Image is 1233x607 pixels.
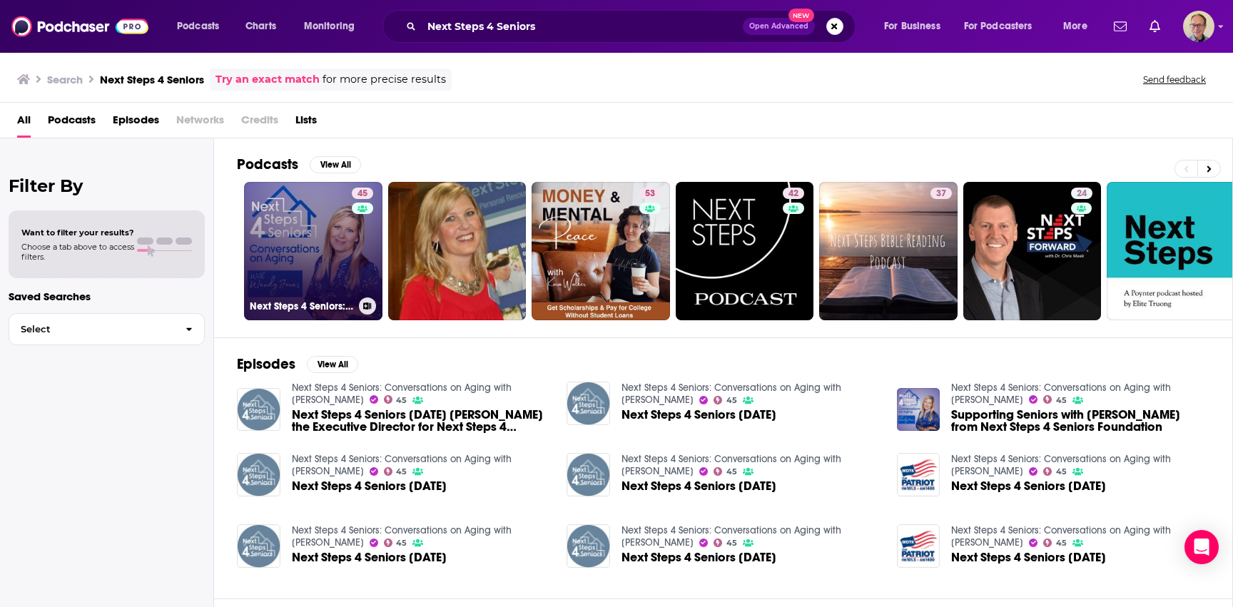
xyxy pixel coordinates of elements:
span: Choose a tab above to access filters. [21,242,134,262]
a: Next Steps 4 Seniors October 16, 2021 [292,551,447,563]
a: Next Steps 4 Seniors: Conversations on Aging with Wendy Jones [951,382,1171,406]
button: View All [310,156,361,173]
a: 45 [714,539,737,547]
h2: Episodes [237,355,295,373]
a: 45 [384,467,407,476]
a: 53 [639,188,661,199]
a: Next Steps 4 Seniors: Conversations on Aging with Wendy Jones [951,453,1171,477]
a: 45 [1043,395,1067,404]
span: Next Steps 4 Seniors [DATE] [621,409,776,421]
img: Podchaser - Follow, Share and Rate Podcasts [11,13,148,40]
button: open menu [167,15,238,38]
button: open menu [955,15,1053,38]
a: 24 [963,182,1102,320]
span: 45 [726,397,737,404]
span: Next Steps 4 Seniors [DATE] [PERSON_NAME] the Executive Director for Next Steps 4 Seniors [292,409,550,433]
span: Next Steps 4 Seniors [DATE] [621,551,776,563]
a: EpisodesView All [237,355,358,373]
img: Next Steps 4 Seniors January 15, 2022 [567,453,610,496]
a: Try an exact match [215,71,320,88]
h3: Search [47,73,83,86]
a: Show notifications dropdown [1144,14,1166,39]
a: Next Steps 4 Seniors January 15, 2022 [237,453,280,496]
span: 45 [1056,540,1067,546]
img: Supporting Seniors with Natalia from Next Steps 4 Seniors Foundation [897,388,940,432]
a: Next Steps 4 Seniors: Conversations on Aging with Wendy Jones [621,524,841,549]
span: Next Steps 4 Seniors [DATE] [951,551,1106,563]
a: Lists [295,108,317,138]
a: 24 [1071,188,1092,199]
button: View All [307,356,358,373]
input: Search podcasts, credits, & more... [422,15,743,38]
span: Monitoring [304,16,355,36]
span: 45 [726,469,737,475]
a: Next Steps 4 Seniors June 12, 2021 Kelly Dean the Executive Director for Next Steps 4 Seniors [292,409,550,433]
a: PodcastsView All [237,155,361,173]
span: New [788,9,814,22]
a: Next Steps 4 Seniors: Conversations on Aging with Wendy Jones [621,453,841,477]
a: Next Steps 4 Seniors: Conversations on Aging with Wendy Jones [292,382,512,406]
a: Next Steps 4 Seniors January 15, 2022 [292,480,447,492]
a: Next Steps 4 Seniors April 11, 2020 [951,480,1106,492]
button: open menu [294,15,373,38]
img: User Profile [1183,11,1214,42]
a: 37 [930,188,952,199]
button: open menu [874,15,958,38]
span: 45 [396,540,407,546]
span: Charts [245,16,276,36]
p: Saved Searches [9,290,205,303]
span: for more precise results [323,71,446,88]
span: More [1063,16,1087,36]
h2: Podcasts [237,155,298,173]
h3: Next Steps 4 Seniors: Conversations on Aging with [PERSON_NAME] [250,300,353,312]
a: 37 [819,182,958,320]
span: Credits [241,108,278,138]
span: 45 [1056,469,1067,475]
span: For Business [884,16,940,36]
div: Search podcasts, credits, & more... [396,10,869,43]
img: Next Steps 4 Seniors June 12, 2021 Kelly Dean the Executive Director for Next Steps 4 Seniors [237,388,280,432]
span: 45 [1056,397,1067,404]
span: Select [9,325,174,334]
a: 45 [352,188,373,199]
span: Next Steps 4 Seniors [DATE] [621,480,776,492]
span: Want to filter your results? [21,228,134,238]
h3: Next Steps 4 Seniors [100,73,204,86]
a: Next Steps 4 Seniors December 4, 2021 [621,409,776,421]
span: 45 [726,540,737,546]
span: Podcasts [48,108,96,138]
a: 42 [783,188,804,199]
span: Next Steps 4 Seniors [DATE] [292,480,447,492]
a: 45Next Steps 4 Seniors: Conversations on Aging with [PERSON_NAME] [244,182,382,320]
button: open menu [1053,15,1105,38]
button: Send feedback [1139,73,1210,86]
span: 42 [788,187,798,201]
a: Next Steps 4 Seniors: Conversations on Aging with Wendy Jones [292,524,512,549]
a: Next Steps 4 Seniors December 28, 2019 [897,524,940,568]
img: Next Steps 4 Seniors November 28, 2020 [567,524,610,568]
span: Next Steps 4 Seniors [DATE] [951,480,1106,492]
div: Open Intercom Messenger [1184,530,1219,564]
a: 42 [676,182,814,320]
a: 45 [384,539,407,547]
span: Networks [176,108,224,138]
span: 53 [645,187,655,201]
a: 45 [714,396,737,404]
img: Next Steps 4 Seniors April 11, 2020 [897,453,940,496]
button: Select [9,313,205,345]
a: Next Steps 4 Seniors: Conversations on Aging with Wendy Jones [621,382,841,406]
a: 45 [1043,467,1067,476]
button: Open AdvancedNew [743,18,815,35]
a: Next Steps 4 Seniors November 28, 2020 [621,551,776,563]
a: Charts [236,15,285,38]
span: 45 [396,469,407,475]
img: Next Steps 4 Seniors December 4, 2021 [567,382,610,425]
a: Supporting Seniors with Natalia from Next Steps 4 Seniors Foundation [951,409,1209,433]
